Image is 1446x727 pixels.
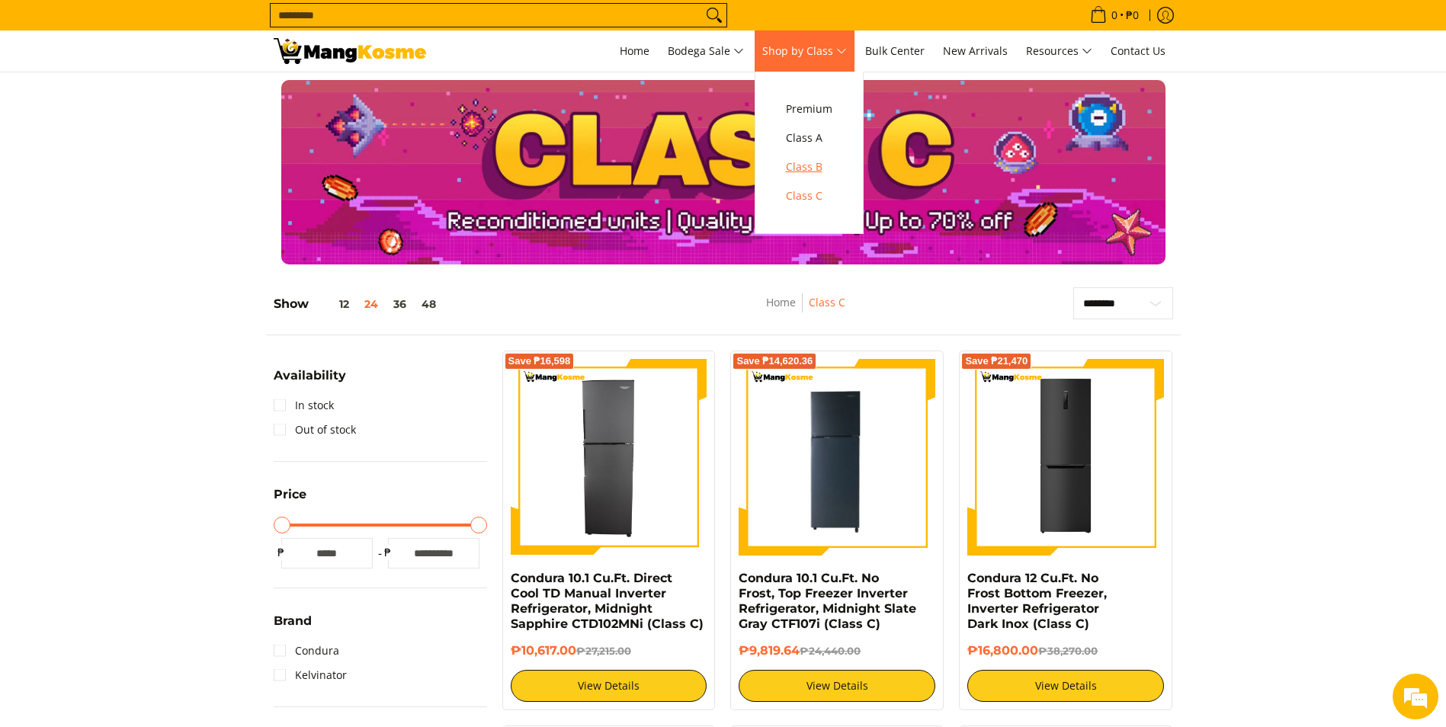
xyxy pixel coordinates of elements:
span: Class B [786,158,832,177]
span: Premium [786,100,832,119]
a: Bulk Center [858,30,932,72]
span: Class C [786,187,832,206]
a: Premium [778,94,840,123]
img: Condura 10.1 Cu.Ft. Direct Cool TD Manual Inverter Refrigerator, Midnight Sapphire CTD102MNi (Cla... [511,359,707,556]
a: Class A [778,123,840,152]
span: Bodega Sale [668,42,744,61]
del: ₱38,270.00 [1038,645,1098,657]
a: Home [766,295,796,309]
a: New Arrivals [935,30,1015,72]
a: Contact Us [1103,30,1173,72]
a: Resources [1018,30,1100,72]
h6: ₱16,800.00 [967,643,1164,658]
span: Brand [274,615,312,627]
span: Class A [786,129,832,148]
button: Search [702,4,726,27]
summary: Open [274,370,346,393]
span: New Arrivals [943,43,1008,58]
del: ₱27,215.00 [576,645,631,657]
img: Class C Home &amp; Business Appliances: Up to 70% Off l Mang Kosme [274,38,426,64]
span: Shop by Class [762,42,847,61]
a: Condura [274,639,339,663]
a: Class B [778,152,840,181]
a: Condura 10.1 Cu.Ft. No Frost, Top Freezer Inverter Refrigerator, Midnight Slate Gray CTF107i (Cla... [739,571,916,631]
a: View Details [739,670,935,702]
span: Save ₱21,470 [965,357,1028,366]
span: Contact Us [1111,43,1165,58]
span: • [1085,7,1143,24]
a: Bodega Sale [660,30,752,72]
img: Condura 10.1 Cu.Ft. No Frost, Top Freezer Inverter Refrigerator, Midnight Slate Gray CTF107i (Cla... [739,359,935,556]
span: Availability [274,370,346,382]
a: Shop by Class [755,30,854,72]
nav: Main Menu [441,30,1173,72]
a: Condura 12 Cu.Ft. No Frost Bottom Freezer, Inverter Refrigerator Dark Inox (Class C) [967,571,1107,631]
summary: Open [274,615,312,639]
span: ₱ [274,545,289,560]
h6: ₱10,617.00 [511,643,707,658]
span: ₱ [380,545,396,560]
a: View Details [511,670,707,702]
img: condura-no-frost-inverter-bottom-freezer-refrigerator-9-cubic-feet-class-c-mang-kosme [967,359,1164,556]
del: ₱24,440.00 [800,645,861,657]
h5: Show [274,296,444,312]
a: View Details [967,670,1164,702]
span: Bulk Center [865,43,925,58]
h6: ₱9,819.64 [739,643,935,658]
a: Condura 10.1 Cu.Ft. Direct Cool TD Manual Inverter Refrigerator, Midnight Sapphire CTD102MNi (Cla... [511,571,704,631]
span: Home [620,43,649,58]
span: Save ₱16,598 [508,357,571,366]
span: ₱0 [1124,10,1141,21]
span: Save ₱14,620.36 [736,357,813,366]
a: Home [612,30,657,72]
a: Class C [809,295,845,309]
span: Price [274,488,306,501]
a: Class C [778,181,840,210]
nav: Breadcrumbs [676,293,936,328]
button: 24 [357,298,386,310]
a: In stock [274,393,334,418]
button: 12 [309,298,357,310]
summary: Open [274,488,306,512]
span: Resources [1026,42,1092,61]
button: 48 [414,298,444,310]
span: 0 [1109,10,1120,21]
button: 36 [386,298,414,310]
a: Out of stock [274,418,356,442]
a: Kelvinator [274,663,347,687]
